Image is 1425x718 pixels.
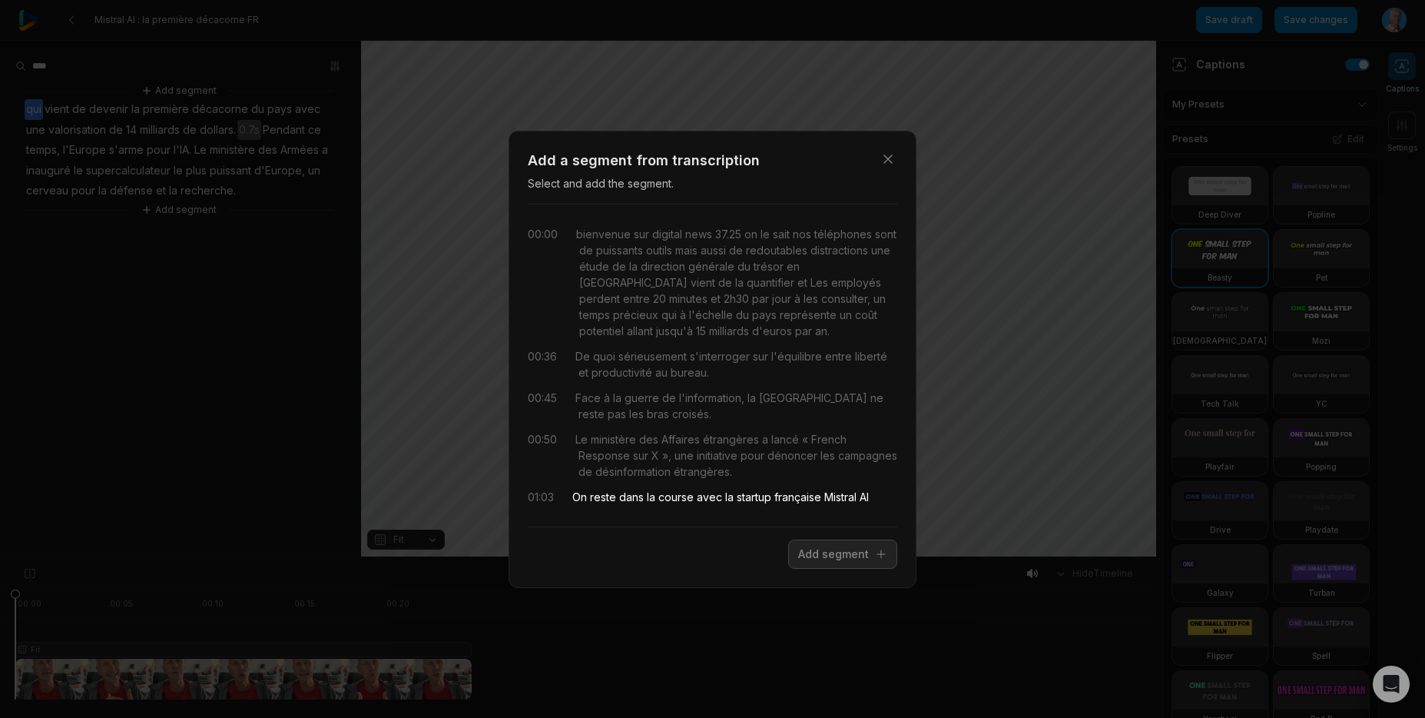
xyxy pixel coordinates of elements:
span: la [732,274,744,291]
span: [GEOGRAPHIC_DATA] [576,274,688,291]
span: et [708,291,721,307]
span: qui [658,307,677,323]
span: entre [822,348,852,364]
span: 2h30 [721,291,749,307]
span: la [610,390,621,406]
span: initiative [694,447,737,464]
span: vient [688,274,715,291]
div: 00:50 [528,431,557,480]
span: du [734,258,751,274]
span: reste [587,489,616,505]
span: nos [790,226,811,242]
span: outils [643,242,672,258]
span: X [648,447,659,464]
span: de [715,274,732,291]
span: puissants [593,242,643,258]
span: de [659,390,676,406]
span: la [626,258,638,274]
span: un [837,307,852,323]
span: de [575,464,592,480]
span: par [749,291,769,307]
span: 20 [650,291,666,307]
span: le [757,226,770,242]
span: productivité [588,364,652,381]
span: guerre [621,390,659,406]
span: on [741,226,757,242]
span: liberté [852,348,887,364]
span: française [771,489,821,505]
span: croisés. [669,406,711,422]
span: aussi [698,242,726,258]
span: avec [694,489,722,505]
span: trésor [751,258,784,274]
span: bureau. [668,364,709,381]
span: quantifier [744,274,794,291]
span: des [636,431,658,447]
span: téléphones [811,226,872,242]
span: reste [575,406,605,422]
button: Add segment [788,540,897,569]
span: an. [812,323,830,339]
div: Open Intercom Messenger [1373,666,1410,703]
span: d'euros [749,323,792,339]
span: milliards [706,323,749,339]
span: 37.25 [712,226,741,242]
span: représente [777,307,837,323]
span: sont [872,226,896,242]
span: par [792,323,812,339]
span: jour [769,291,791,307]
span: « [799,431,808,447]
span: news [682,226,712,242]
span: sérieusement [615,348,687,364]
span: coût [852,307,877,323]
span: l'échelle [686,307,733,323]
span: 15 [693,323,706,339]
span: ministère [588,431,636,447]
span: de [726,242,743,258]
span: la [722,489,734,505]
span: les [800,291,818,307]
span: [GEOGRAPHIC_DATA] [756,390,867,406]
span: bienvenue [576,226,631,242]
span: en [784,258,800,274]
span: ne [867,390,883,406]
span: précieux [610,307,658,323]
span: la [644,489,655,505]
span: Affaires [658,431,700,447]
span: une [868,242,890,258]
span: campagnes [835,447,897,464]
span: temps [576,307,610,323]
span: s'interroger [687,348,750,364]
span: », [659,447,671,464]
span: l'équilibre [768,348,822,364]
span: employés [828,274,881,291]
span: une [671,447,694,464]
span: pour [737,447,764,464]
span: étrangères. [671,464,732,480]
span: digital [649,226,682,242]
span: mais [672,242,698,258]
span: quoi [590,348,615,364]
span: distractions [807,242,868,258]
span: sur [630,447,648,464]
span: jusqu'à [653,323,693,339]
span: sur [631,226,649,242]
span: perdent [576,291,620,307]
span: sait [770,226,790,242]
span: à [677,307,686,323]
span: à [601,390,610,406]
span: potentiel [576,323,624,339]
div: 00:45 [528,390,557,422]
span: Response [575,447,630,464]
span: dans [616,489,644,505]
span: de [609,258,626,274]
p: Select and add the segment. [528,175,897,191]
span: AI [857,489,869,505]
span: Mistral [821,489,857,505]
span: Face [575,390,601,406]
span: entre [620,291,650,307]
span: Le [575,431,588,447]
span: désinformation [592,464,671,480]
div: 00:36 [528,348,557,381]
span: consulter, [818,291,870,307]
